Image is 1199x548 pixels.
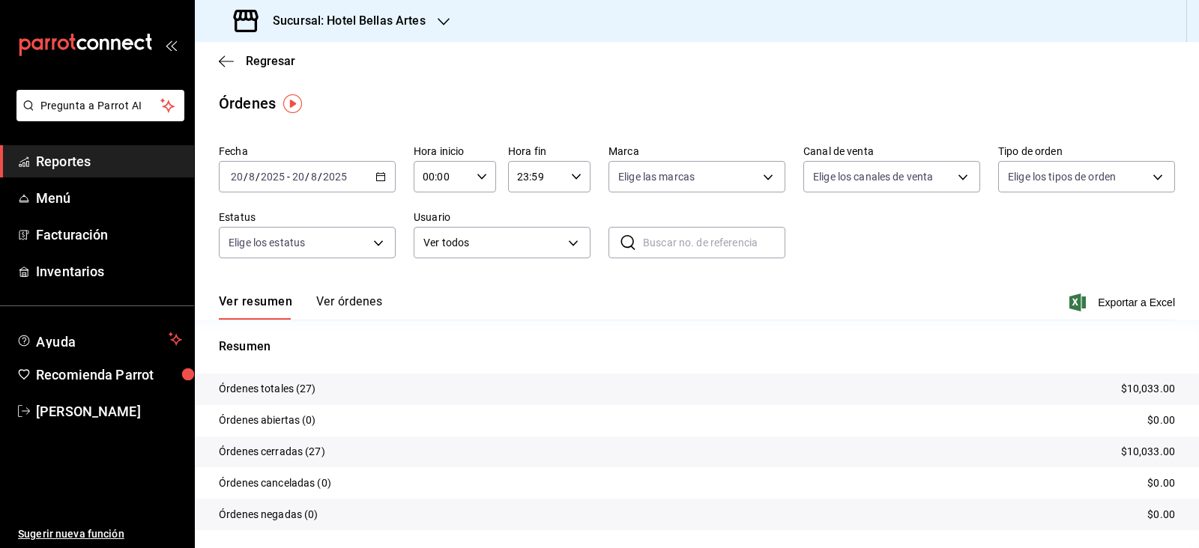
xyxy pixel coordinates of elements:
p: $10,033.00 [1121,444,1175,460]
span: / [318,171,322,183]
span: Pregunta a Parrot AI [40,98,161,114]
p: Resumen [219,338,1175,356]
span: Ver todos [423,235,563,251]
label: Canal de venta [803,146,980,156]
label: Tipo de orden [998,146,1175,156]
p: Órdenes canceladas (0) [219,475,331,491]
span: Elige los estatus [229,235,305,250]
button: Regresar [219,54,295,68]
input: Buscar no. de referencia [643,228,785,258]
h3: Sucursal: Hotel Bellas Artes [261,12,426,30]
span: Facturación [36,225,182,245]
label: Hora fin [508,146,591,156]
button: open_drawer_menu [165,39,177,51]
span: / [305,171,309,183]
label: Hora inicio [414,146,496,156]
span: Elige los canales de venta [813,169,933,184]
span: Sugerir nueva función [18,526,182,542]
p: $10,033.00 [1121,381,1175,397]
input: -- [310,171,318,183]
span: Ayuda [36,330,163,348]
button: Ver órdenes [316,294,382,320]
button: Ver resumen [219,294,292,320]
span: Recomienda Parrot [36,365,182,385]
p: Órdenes negadas (0) [219,507,318,523]
input: ---- [322,171,348,183]
span: - [287,171,290,183]
input: -- [230,171,244,183]
span: Elige las marcas [618,169,695,184]
p: Órdenes totales (27) [219,381,316,397]
p: $0.00 [1147,412,1175,428]
span: Reportes [36,151,182,171]
input: -- [248,171,256,183]
label: Estatus [219,212,396,222]
p: Órdenes cerradas (27) [219,444,325,460]
span: Menú [36,188,182,208]
span: Inventarios [36,261,182,281]
img: Tooltip marker [283,94,302,113]
span: / [244,171,248,183]
label: Usuario [414,212,591,222]
button: Pregunta a Parrot AI [16,90,184,121]
p: $0.00 [1147,507,1175,523]
span: / [256,171,260,183]
span: Elige los tipos de orden [1008,169,1116,184]
label: Fecha [219,146,396,156]
div: navigation tabs [219,294,382,320]
input: ---- [260,171,286,183]
p: $0.00 [1147,475,1175,491]
span: [PERSON_NAME] [36,401,182,421]
p: Órdenes abiertas (0) [219,412,316,428]
input: -- [292,171,305,183]
div: Órdenes [219,92,276,115]
span: Regresar [246,54,295,68]
label: Marca [608,146,785,156]
button: Exportar a Excel [1072,293,1175,311]
a: Pregunta a Parrot AI [10,109,184,124]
